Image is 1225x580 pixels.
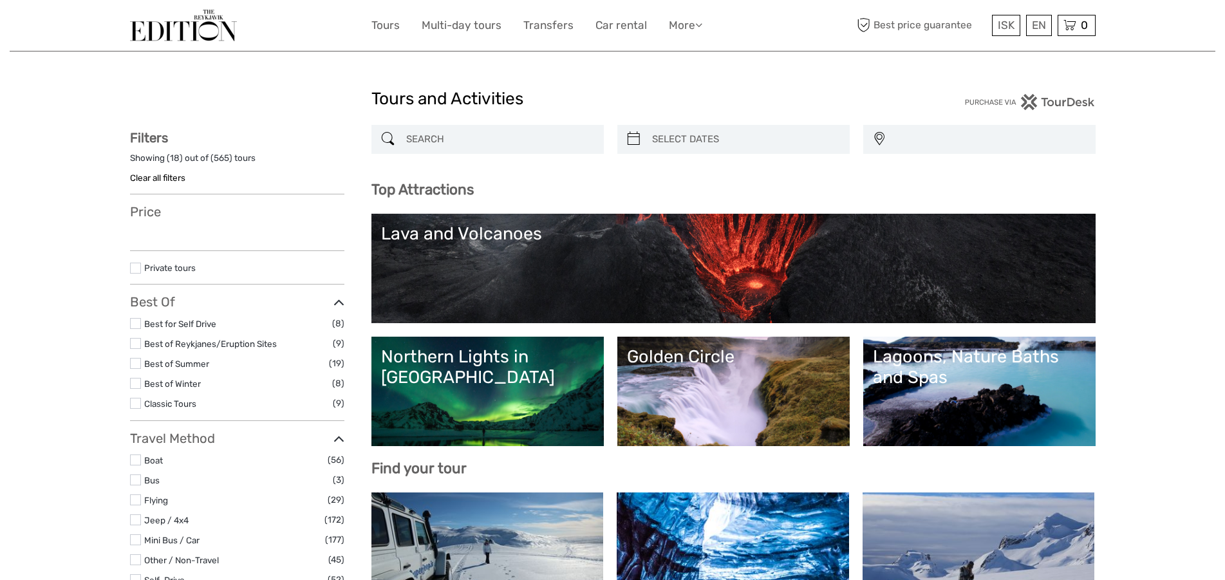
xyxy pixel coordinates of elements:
[130,431,344,446] h3: Travel Method
[371,460,467,477] b: Find your tour
[333,472,344,487] span: (3)
[381,346,594,436] a: Northern Lights in [GEOGRAPHIC_DATA]
[130,204,344,220] h3: Price
[381,223,1086,244] div: Lava and Volcanoes
[144,515,189,525] a: Jeep / 4x4
[325,532,344,547] span: (177)
[130,152,344,172] div: Showing ( ) out of ( ) tours
[627,346,840,367] div: Golden Circle
[130,294,344,310] h3: Best Of
[130,173,185,183] a: Clear all filters
[401,128,597,151] input: SEARCH
[964,94,1095,110] img: PurchaseViaTourDesk.png
[329,356,344,371] span: (19)
[144,379,201,389] a: Best of Winter
[144,319,216,329] a: Best for Self Drive
[381,223,1086,313] a: Lava and Volcanoes
[144,339,277,349] a: Best of Reykjanes/Eruption Sites
[144,495,168,505] a: Flying
[144,359,209,369] a: Best of Summer
[647,128,843,151] input: SELECT DATES
[130,10,237,41] img: The Reykjavík Edition
[328,453,344,467] span: (56)
[332,376,344,391] span: (8)
[144,263,196,273] a: Private tours
[170,152,180,164] label: 18
[523,16,574,35] a: Transfers
[144,455,163,465] a: Boat
[873,346,1086,436] a: Lagoons, Nature Baths and Spas
[371,89,854,109] h1: Tours and Activities
[381,346,594,388] div: Northern Lights in [GEOGRAPHIC_DATA]
[873,346,1086,388] div: Lagoons, Nature Baths and Spas
[328,492,344,507] span: (29)
[333,336,344,351] span: (9)
[144,535,200,545] a: Mini Bus / Car
[214,152,229,164] label: 565
[595,16,647,35] a: Car rental
[1079,19,1090,32] span: 0
[371,181,474,198] b: Top Attractions
[324,512,344,527] span: (172)
[332,316,344,331] span: (8)
[998,19,1015,32] span: ISK
[144,475,160,485] a: Bus
[333,396,344,411] span: (9)
[328,552,344,567] span: (45)
[422,16,501,35] a: Multi-day tours
[1026,15,1052,36] div: EN
[854,15,989,36] span: Best price guarantee
[144,398,196,409] a: Classic Tours
[669,16,702,35] a: More
[371,16,400,35] a: Tours
[130,130,168,145] strong: Filters
[627,346,840,436] a: Golden Circle
[144,555,219,565] a: Other / Non-Travel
